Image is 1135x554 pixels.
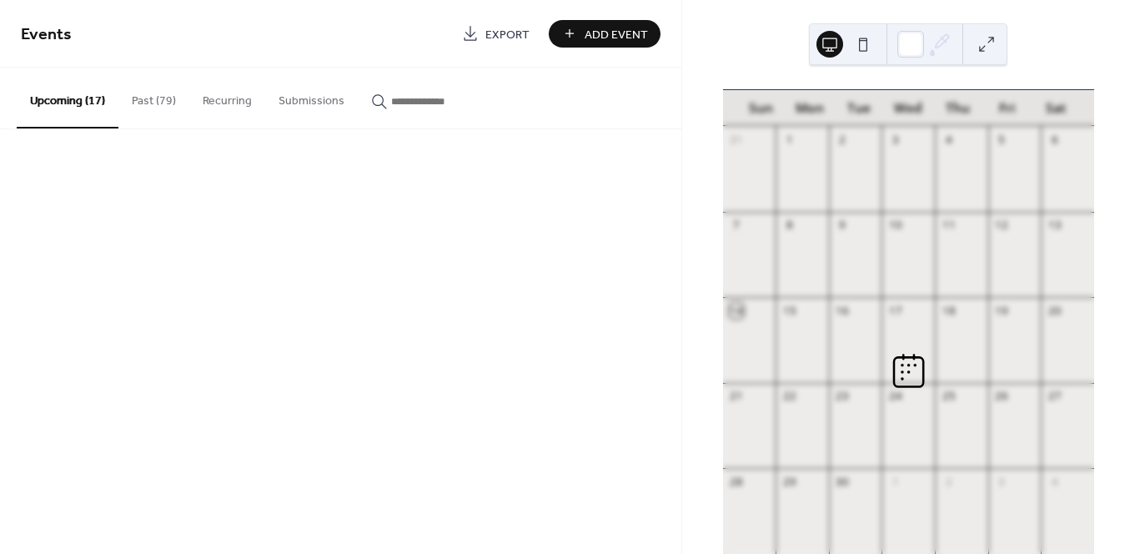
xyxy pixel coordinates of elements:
div: 28 [729,474,744,489]
div: 8 [781,218,796,233]
div: 4 [1047,474,1062,489]
div: 10 [888,218,903,233]
div: Sat [1032,90,1081,126]
button: Past (79) [118,68,189,127]
div: 12 [994,218,1009,233]
div: Tue [835,90,884,126]
div: 31 [729,133,744,148]
div: Thu [933,90,982,126]
button: Upcoming (17) [17,68,118,128]
div: 4 [941,133,956,148]
div: Sun [736,90,786,126]
div: 23 [835,389,850,404]
div: 3 [994,474,1009,489]
button: Recurring [189,68,265,127]
div: 19 [994,303,1009,318]
div: 6 [1047,133,1062,148]
span: Export [485,26,530,43]
span: Add Event [585,26,648,43]
div: 18 [941,303,956,318]
div: 9 [835,218,850,233]
div: 14 [729,303,744,318]
div: 20 [1047,303,1062,318]
div: 13 [1047,218,1062,233]
div: 27 [1047,389,1062,404]
div: 7 [729,218,744,233]
div: Fri [982,90,1032,126]
div: 5 [994,133,1009,148]
span: Events [21,18,72,51]
div: 26 [994,389,1009,404]
button: Add Event [549,20,660,48]
div: 30 [835,474,850,489]
div: 1 [781,133,796,148]
div: 24 [888,389,903,404]
div: 11 [941,218,956,233]
div: 16 [835,303,850,318]
div: Wed [884,90,933,126]
div: Mon [786,90,835,126]
div: 15 [781,303,796,318]
div: 3 [888,133,903,148]
div: 2 [835,133,850,148]
div: 21 [729,389,744,404]
div: 25 [941,389,956,404]
div: 29 [781,474,796,489]
div: 1 [888,474,903,489]
button: Submissions [265,68,358,127]
div: 22 [781,389,796,404]
a: Export [449,20,542,48]
div: 17 [888,303,903,318]
div: 2 [941,474,956,489]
